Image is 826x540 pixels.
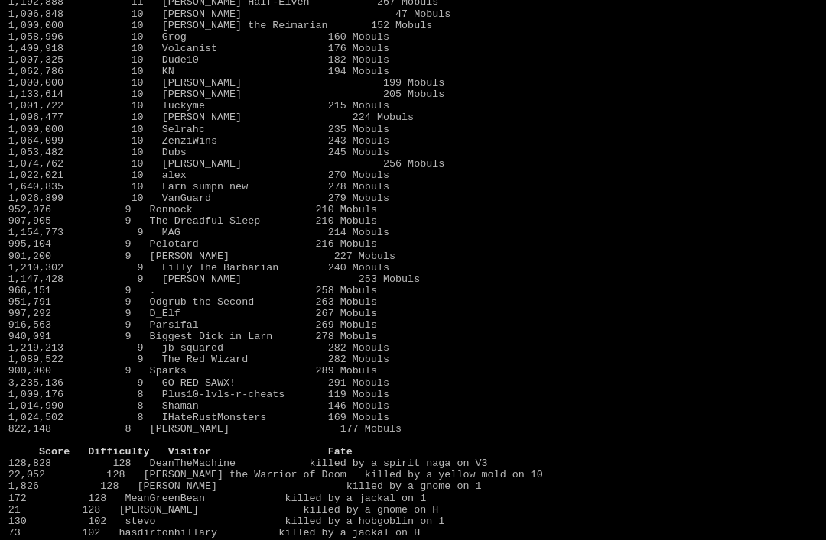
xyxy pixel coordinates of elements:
a: 1,006,848 10 [PERSON_NAME] 47 Mobuls [8,8,451,20]
a: 822,148 8 [PERSON_NAME] 177 Mobuls [8,423,402,435]
a: 1,154,773 9 MAG 214 Mobuls [8,227,389,238]
a: 1,064,099 10 ZenziWins 243 Mobuls [8,135,389,147]
a: 1,014,990 8 Shaman 146 Mobuls [8,400,389,412]
a: 940,091 9 Biggest Dick in Larn 278 Mobuls [8,331,377,342]
a: 900,000 9 Sparks 289 Mobuls [8,365,377,377]
b: Score Difficulty Visitor Fate [39,446,353,458]
a: 966,151 9 . 258 Mobuls [8,285,377,296]
a: 128,828 128 DeanTheMachine killed by a spirit naga on V3 [8,458,488,469]
a: 901,200 9 [PERSON_NAME] 227 Mobuls [8,251,395,262]
a: 172 128 MeanGreenBean killed by a jackal on 1 [8,493,426,504]
a: 73 102 hasdirtonhillary killed by a jackal on H [8,527,420,538]
a: 997,292 9 D_Elf 267 Mobuls [8,308,377,319]
a: 1,007,325 10 Dude10 182 Mobuls [8,54,389,66]
a: 21 128 [PERSON_NAME] killed by a gnome on H [8,504,439,516]
a: 1,219,213 9 jb squared 282 Mobuls [8,342,389,354]
a: 1,024,502 8 IHateRustMonsters 169 Mobuls [8,412,389,423]
a: 1,826 128 [PERSON_NAME] killed by a gnome on 1 [8,480,482,492]
a: 1,096,477 10 [PERSON_NAME] 224 Mobuls [8,112,414,123]
a: 951,791 9 Odgrub the Second 263 Mobuls [8,296,377,308]
a: 1,001,722 10 luckyme 215 Mobuls [8,100,389,112]
a: 3,235,136 9 GO RED SAWX! 291 Mobuls [8,377,389,389]
a: 1,409,918 10 Volcanist 176 Mobuls [8,43,389,54]
a: 995,104 9 Pelotard 216 Mobuls [8,238,377,250]
a: 1,133,614 10 [PERSON_NAME] 205 Mobuls [8,89,445,100]
a: 1,053,482 10 Dubs 245 Mobuls [8,147,389,158]
a: 1,210,302 9 Lilly The Barbarian 240 Mobuls [8,262,389,273]
a: 1,147,428 9 [PERSON_NAME] 253 Mobuls [8,273,420,285]
a: 130 102 stevo killed by a hobgoblin on 1 [8,516,445,527]
a: 1,089,522 9 The Red Wizard 282 Mobuls [8,354,389,365]
a: 22,052 128 [PERSON_NAME] the Warrior of Doom killed by a yellow mold on 10 [8,469,543,480]
a: 1,022,021 10 alex 270 Mobuls [8,170,389,181]
a: 1,000,000 10 [PERSON_NAME] 199 Mobuls [8,77,445,89]
a: 1,000,000 10 Selrahc 235 Mobuls [8,124,389,135]
a: 907,905 9 The Dreadful Sleep 210 Mobuls [8,215,377,227]
a: 1,074,762 10 [PERSON_NAME] 256 Mobuls [8,158,445,170]
a: 1,026,899 10 VanGuard 279 Mobuls [8,192,389,204]
a: 916,563 9 Parsifal 269 Mobuls [8,319,377,331]
a: 1,640,835 10 Larn sumpn new 278 Mobuls [8,181,389,192]
a: 1,062,786 10 KN 194 Mobuls [8,66,389,77]
a: 952,076 9 Ronnock 210 Mobuls [8,204,377,215]
a: 1,009,176 8 Plus10-lvls-r-cheats 119 Mobuls [8,389,389,400]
